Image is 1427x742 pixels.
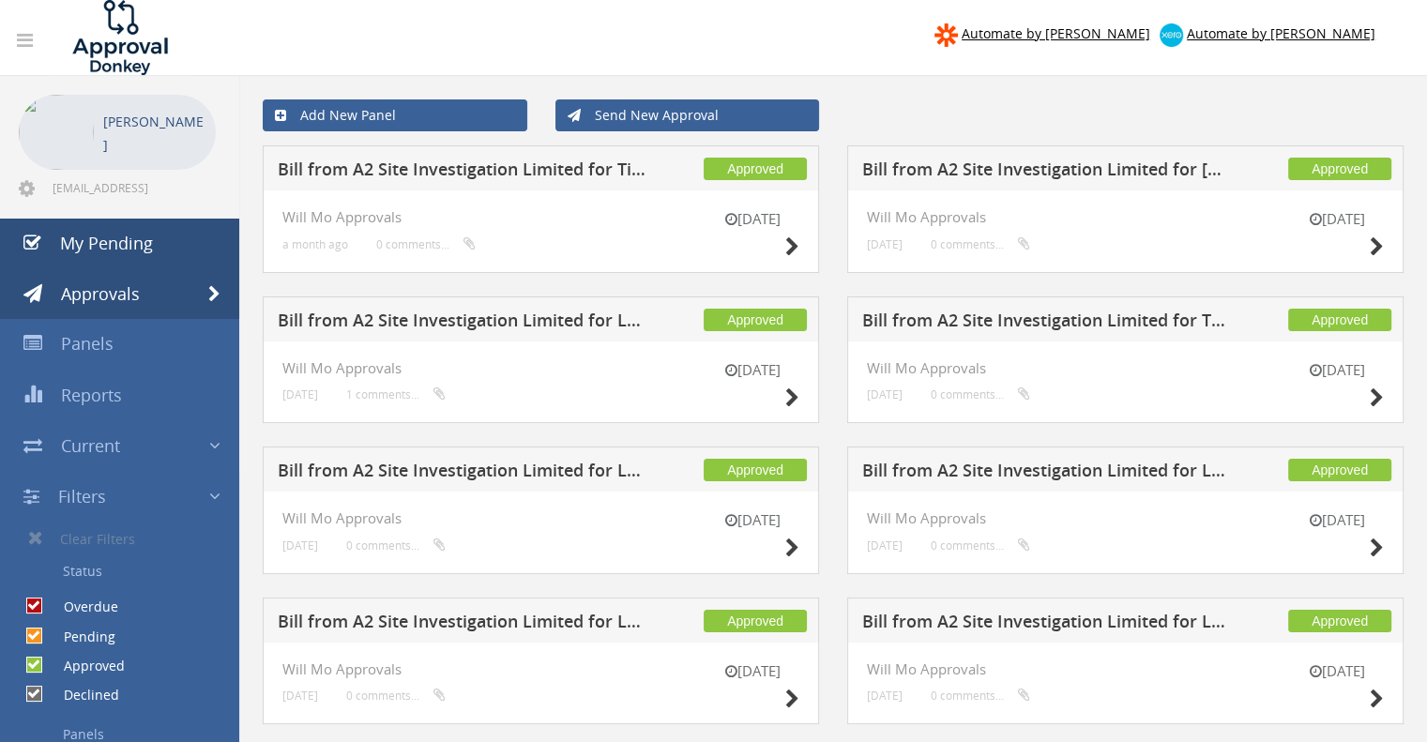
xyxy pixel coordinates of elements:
small: [DATE] [1290,510,1384,530]
small: 0 comments... [346,689,446,703]
small: [DATE] [867,237,903,251]
span: Approvals [61,282,140,305]
small: 0 comments... [931,689,1030,703]
h5: Bill from A2 Site Investigation Limited for Lakedale Hire [278,462,646,485]
small: 0 comments... [931,387,1030,401]
span: My Pending [60,232,153,254]
span: Approved [1288,610,1391,632]
h4: Will Mo Approvals [282,209,799,225]
small: [DATE] [706,209,799,229]
label: Approved [45,657,125,675]
span: Reports [61,384,122,406]
h5: Bill from A2 Site Investigation Limited for [PERSON_NAME] [862,160,1231,184]
small: [DATE] [706,661,799,681]
p: [PERSON_NAME] [103,110,206,157]
h4: Will Mo Approvals [867,209,1384,225]
small: 0 comments... [931,538,1030,553]
h5: Bill from A2 Site Investigation Limited for Lakedale Hire [278,613,646,636]
small: a month ago [282,237,348,251]
small: 0 comments... [346,538,446,553]
span: [EMAIL_ADDRESS][PERSON_NAME][DOMAIN_NAME] [53,180,212,195]
small: 1 comments... [346,387,446,401]
img: zapier-logomark.png [934,23,958,47]
label: Declined [45,686,119,704]
h5: Bill from A2 Site Investigation Limited for Tipmaster Ltd t/a The All Clear Company [278,160,646,184]
small: [DATE] [706,360,799,380]
span: Approved [704,610,807,632]
a: Clear Filters [14,522,239,555]
h4: Will Mo Approvals [282,510,799,526]
img: xero-logo.png [1160,23,1183,47]
span: Approved [704,309,807,331]
span: Approved [1288,309,1391,331]
a: Status [14,555,239,587]
small: [DATE] [867,387,903,401]
small: [DATE] [282,538,318,553]
h4: Will Mo Approvals [867,510,1384,526]
span: Approved [1288,158,1391,180]
span: Filters [58,485,106,507]
span: Panels [61,332,114,355]
span: Approved [704,459,807,481]
label: Pending [45,628,115,646]
h4: Will Mo Approvals [282,360,799,376]
small: [DATE] [867,689,903,703]
small: 0 comments... [376,237,476,251]
span: Approved [704,158,807,180]
h5: Bill from A2 Site Investigation Limited for Lakedale Hire [278,311,646,335]
small: [DATE] [282,387,318,401]
a: Send New Approval [555,99,820,131]
small: 0 comments... [931,237,1030,251]
h4: Will Mo Approvals [282,661,799,677]
span: Automate by [PERSON_NAME] [1187,24,1375,42]
h4: Will Mo Approvals [867,661,1384,677]
small: [DATE] [706,510,799,530]
small: [DATE] [1290,209,1384,229]
h5: Bill from A2 Site Investigation Limited for Lakedale Hire [862,462,1231,485]
h5: Bill from A2 Site Investigation Limited for Lakedale Hire [862,613,1231,636]
small: [DATE] [867,538,903,553]
span: Approved [1288,459,1391,481]
h5: Bill from A2 Site Investigation Limited for TS Site Investigation Ltd [862,311,1231,335]
small: [DATE] [282,689,318,703]
label: Overdue [45,598,118,616]
h4: Will Mo Approvals [867,360,1384,376]
span: Current [61,434,120,457]
small: [DATE] [1290,661,1384,681]
span: Automate by [PERSON_NAME] [962,24,1150,42]
small: [DATE] [1290,360,1384,380]
a: Add New Panel [263,99,527,131]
